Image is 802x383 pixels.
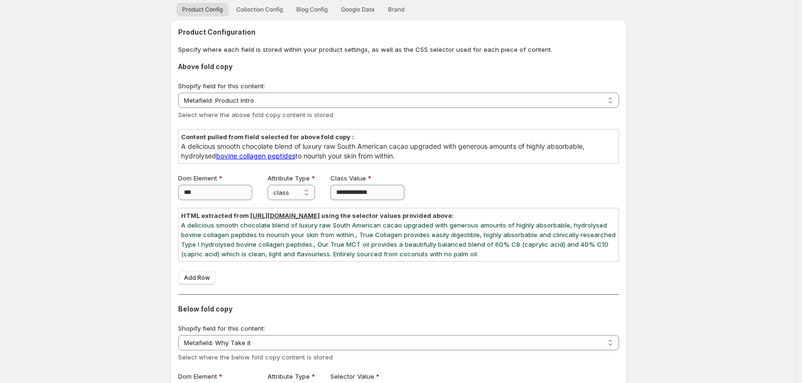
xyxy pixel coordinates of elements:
[250,212,320,219] a: [URL][DOMAIN_NAME]
[296,6,328,13] span: Blog Config
[181,132,616,142] p: Content pulled from field selected for above fold copy :
[178,304,619,314] h3: Below fold copy
[178,45,619,54] p: Specify where each field is stored within your product settings, as well as the CSS selector used...
[181,142,616,161] p: A delicious smooth chocolate blend of luxury raw South American cacao upgraded with generous amou...
[178,62,619,72] h3: Above fold copy
[267,372,310,380] span: Attribute Type
[178,324,265,332] span: Shopify field for this content:
[330,372,374,380] span: Selector Value
[216,152,295,160] a: bovine collagen peptides
[178,174,217,182] span: Dom Element
[182,6,223,13] span: Product Config
[267,174,310,182] span: Attribute Type
[178,82,265,90] span: Shopify field for this content:
[184,274,210,282] span: Add Row
[330,174,366,182] span: Class Value
[181,211,616,220] p: HTML extracted from using the selector values provided above:
[181,220,616,259] p: A delicious smooth chocolate blend of luxury raw South American cacao upgraded with generous amou...
[178,111,333,119] span: Select where the above fold copy content is stored
[388,6,404,13] span: Brand
[178,372,217,380] span: Dom Element
[236,6,283,13] span: Collection Config
[178,271,216,285] button: Add Row
[341,6,375,13] span: Google Data
[178,27,619,37] h2: Product Configuration
[178,353,333,361] span: Select where the below fold copy content is stored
